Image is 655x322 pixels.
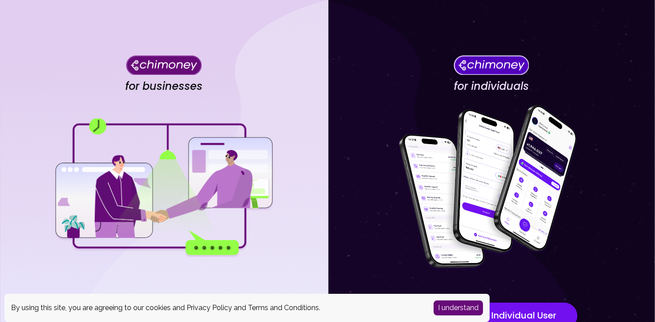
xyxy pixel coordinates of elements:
h4: for individuals [454,80,529,93]
a: Terms and Conditions [248,303,319,312]
img: for businesses [53,118,274,257]
img: Chimoney for individuals [453,55,529,75]
h4: for businesses [125,80,202,93]
img: for individuals [381,100,602,276]
a: Privacy Policy [187,303,232,312]
div: By using this site, you are agreeing to our cookies and and . [11,303,420,313]
button: Accept cookies [434,300,483,315]
img: Chimoney for businesses [126,55,202,75]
